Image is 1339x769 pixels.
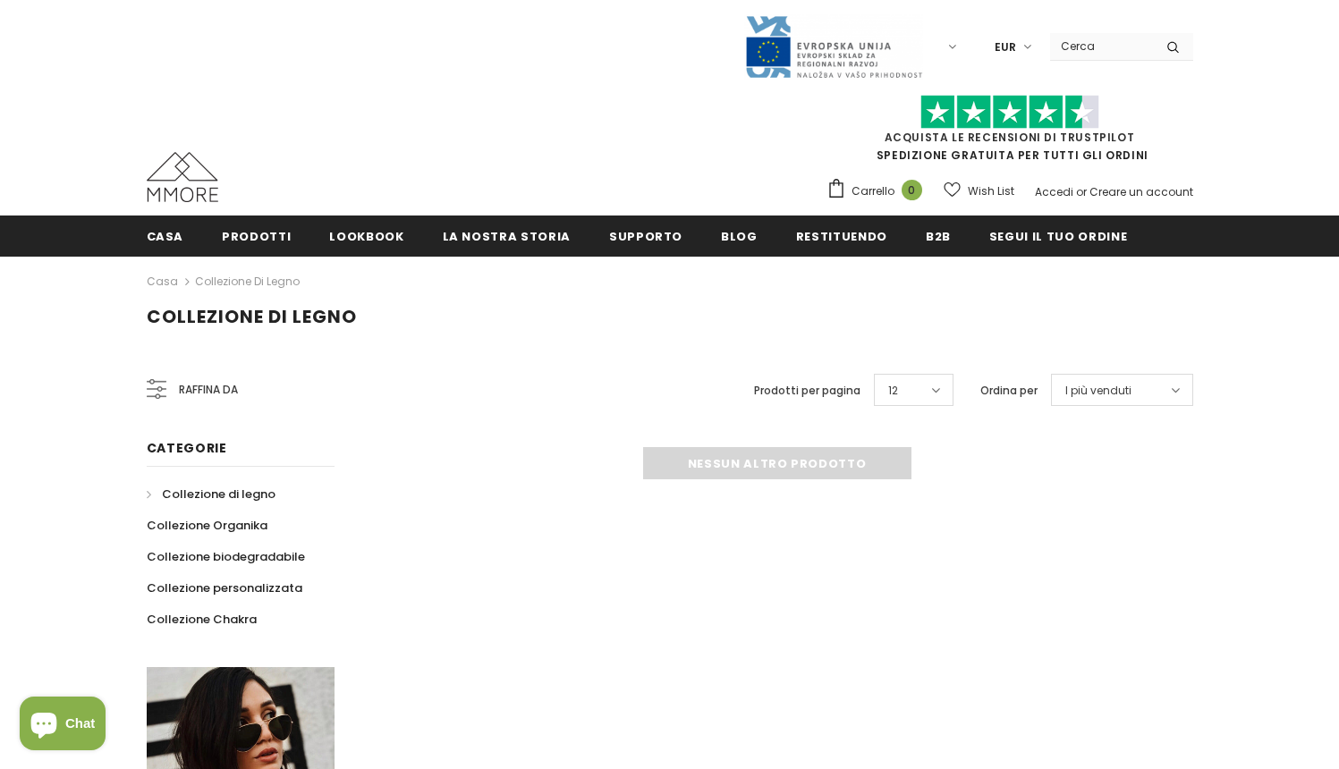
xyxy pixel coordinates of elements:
a: Prodotti [222,215,291,256]
span: Restituendo [796,228,887,245]
a: Lookbook [329,215,403,256]
a: Collezione Organika [147,510,267,541]
a: Wish List [944,175,1014,207]
input: Search Site [1050,33,1153,59]
span: Casa [147,228,184,245]
span: 0 [902,180,922,200]
span: B2B [926,228,951,245]
inbox-online-store-chat: Shopify online store chat [14,697,111,755]
a: Collezione biodegradabile [147,541,305,572]
span: I più venduti [1065,382,1131,400]
span: Prodotti [222,228,291,245]
a: Acquista le recensioni di TrustPilot [885,130,1135,145]
a: Accedi [1035,184,1073,199]
img: Javni Razpis [744,14,923,80]
span: 12 [888,382,898,400]
a: B2B [926,215,951,256]
span: or [1076,184,1087,199]
a: Collezione personalizzata [147,572,302,604]
span: Raffina da [179,380,238,400]
span: Carrello [852,182,894,200]
a: Carrello 0 [826,178,931,205]
span: EUR [995,38,1016,56]
span: Categorie [147,439,227,457]
a: Javni Razpis [744,38,923,54]
span: Collezione Organika [147,517,267,534]
a: supporto [609,215,682,256]
span: Blog [721,228,758,245]
a: Collezione di legno [147,478,275,510]
span: Segui il tuo ordine [989,228,1127,245]
span: Collezione di legno [147,304,357,329]
span: Collezione Chakra [147,611,257,628]
span: Collezione biodegradabile [147,548,305,565]
a: La nostra storia [443,215,571,256]
a: Casa [147,271,178,292]
a: Collezione di legno [195,274,300,289]
a: Blog [721,215,758,256]
a: Segui il tuo ordine [989,215,1127,256]
label: Ordina per [980,382,1038,400]
span: Lookbook [329,228,403,245]
a: Creare un account [1089,184,1193,199]
a: Collezione Chakra [147,604,257,635]
span: Collezione di legno [162,486,275,503]
span: La nostra storia [443,228,571,245]
a: Restituendo [796,215,887,256]
span: supporto [609,228,682,245]
span: Wish List [968,182,1014,200]
a: Casa [147,215,184,256]
label: Prodotti per pagina [754,382,860,400]
img: Casi MMORE [147,152,218,202]
img: Fidati di Pilot Stars [920,95,1099,130]
span: SPEDIZIONE GRATUITA PER TUTTI GLI ORDINI [826,103,1193,163]
span: Collezione personalizzata [147,579,302,596]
